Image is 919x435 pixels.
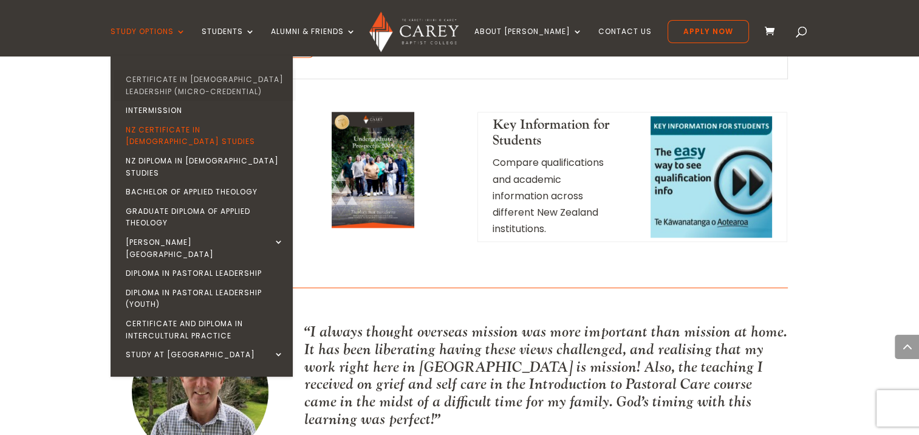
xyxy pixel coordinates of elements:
img: Carey Baptist College [369,12,459,52]
a: Intermission [114,101,296,120]
h4: Key Information for Students [493,117,618,155]
a: Certificate in [DEMOGRAPHIC_DATA] Leadership (Micro-credential) [114,70,296,101]
img: Undergraduate Prospectus Cover 2025 [332,112,414,228]
a: Certificate and Diploma in Intercultural Practice [114,314,296,345]
p: “I always thought overseas mission was more important than mission at home. It has been liberatin... [304,323,787,428]
a: Contact Us [598,27,652,56]
a: About [PERSON_NAME] [474,27,582,56]
a: [PERSON_NAME][GEOGRAPHIC_DATA] [114,233,296,264]
a: Diploma in Pastoral Leadership [114,264,296,283]
a: Study at [GEOGRAPHIC_DATA] [114,345,296,365]
a: Bachelor of Applied Theology [114,182,296,202]
a: Alumni & Friends [271,27,356,56]
a: Apply Now [668,20,749,43]
a: Study Options [111,27,186,56]
a: NZ Certificate in [DEMOGRAPHIC_DATA] Studies [114,120,296,151]
a: NZ Diploma in [DEMOGRAPHIC_DATA] Studies [114,151,296,182]
a: Diploma in Pastoral Leadership (Youth) [114,283,296,314]
p: Compare qualifications and academic information across different New Zealand institutions. [493,154,618,237]
a: Graduate Diploma of Applied Theology [114,202,296,233]
a: Students [202,27,255,56]
a: Undergraduate Prospectus Cover 2025 [332,217,414,231]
